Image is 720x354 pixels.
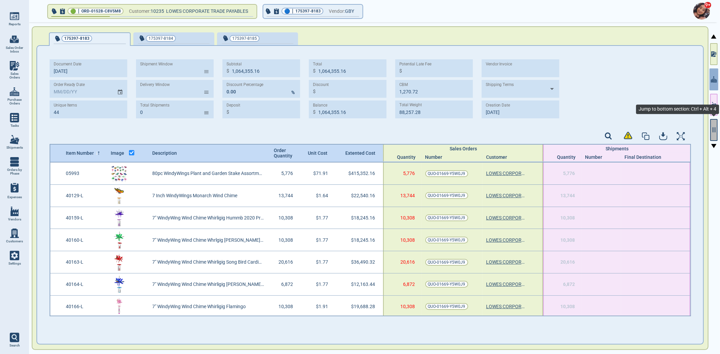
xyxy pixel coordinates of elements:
[428,237,465,243] span: QUO-01669-Y5W0J9
[557,154,578,160] span: Quantity
[152,259,264,265] span: 7" WindyWing Wind Chime Whirligig Song Bird Cardinal Metallic
[428,303,465,310] span: QUO-01669-Y5W0J9
[316,237,328,243] span: $1.77
[278,215,293,220] span: 10,308
[399,82,408,87] label: CBM
[345,7,354,16] span: GBY
[397,154,418,160] span: Quantity
[292,8,293,14] span: |
[62,251,107,273] div: 40163-L
[226,67,229,75] p: $
[78,8,79,14] span: |
[226,109,229,116] p: $
[425,281,468,288] a: QUO-01669-Y5W0J9
[8,217,21,222] span: Vendors
[428,259,465,266] span: QUO-01669-Y5W0J9
[338,251,383,273] div: $36,490.32
[425,303,468,310] a: QUO-01669-Y5W0J9
[428,281,465,288] span: QUO-01669-Y5W0J9
[111,209,128,226] img: 40159-LImg
[140,62,173,67] label: Shipment Window
[149,35,173,42] span: 175397-8184
[50,80,112,98] input: MM/DD/YY
[10,207,19,216] img: menu_icon
[111,187,128,204] img: 40129-LImg
[338,273,383,295] div: $12,163.44
[111,254,128,271] img: 40163-LImg
[10,124,19,128] span: Tasks
[10,11,19,21] img: menu_icon
[399,102,422,108] label: Total Weight
[278,193,293,198] span: 13,744
[563,171,575,176] span: 5,776
[338,229,383,251] div: $18,245.16
[313,67,316,75] p: $
[313,88,316,95] p: $
[111,232,128,248] img: 40160-LImg
[316,193,328,198] span: $1.64
[10,61,19,70] img: menu_icon
[561,215,575,220] span: 10,308
[401,193,415,198] span: 13,744
[425,259,468,266] a: QUO-01669-Y5W0J9
[226,62,242,67] label: Subtotal
[338,163,383,184] div: $415,352.16
[278,259,293,265] span: 20,616
[140,82,170,87] label: Delivery Window
[152,193,237,198] span: 7 Inch WindyWings Monarch Wind Chime
[401,215,415,220] span: 10,308
[486,154,507,160] span: Customer
[70,9,76,13] span: 🟢
[561,237,575,243] span: 10,308
[281,282,293,287] span: 6,872
[316,282,328,287] span: $1.77
[401,259,415,265] span: 20,616
[111,276,128,293] img: 40164-LImg
[278,237,293,243] span: 10,308
[62,185,107,207] div: 40129-L
[316,259,328,265] span: $1.77
[486,82,514,87] label: Shipping Terms
[111,298,128,315] img: 40166-LImg
[561,259,575,265] span: 20,616
[428,192,465,199] span: QUO-01669-Y5W0J9
[62,163,107,184] div: 05993
[486,62,512,67] label: Vendor Invoice
[48,5,257,18] button: 🟢|ORD-01528-C8V5M8Customer:10235 LOWES CORPORATE TRADE PAYABLES
[308,150,329,156] span: Unit Cost
[111,165,128,182] img: 05993Img
[403,171,415,176] span: 5,776
[5,72,24,80] span: Sales Orders
[428,170,465,177] span: QUO-01669-Y5W0J9
[10,229,19,238] img: menu_icon
[226,82,264,87] label: Discount Percentage
[64,35,89,42] span: 175397-8183
[606,146,629,151] span: Shipments
[399,62,431,67] label: Potential Late Fee
[425,170,468,177] a: QUO-01669-Y5W0J9
[140,103,169,108] label: Total Shipments
[563,282,575,287] span: 6,872
[329,7,345,16] span: Vendor:
[486,103,510,108] label: Creation Date
[486,215,527,220] a: LOWES CORPORATE TRADE PAYABLES
[152,237,264,243] span: 7" WindyWing Wind Chime Whrlgig [PERSON_NAME] Grn Wng
[10,113,19,122] img: menu_icon
[338,296,383,318] div: $19,688.28
[399,67,402,75] p: $
[486,171,527,176] a: LOWES CORPORATE TRADE PAYABLES
[486,237,527,243] a: LOWES CORPORATE TRADE PAYABLES
[9,344,20,348] span: Search
[425,237,468,243] a: QUO-01669-Y5W0J9
[50,59,123,77] input: MM/DD/YY
[450,146,477,151] span: Sales Orders
[278,304,293,309] span: 10,308
[62,207,107,229] div: 40159-L
[274,148,294,158] span: Order Quantity
[152,150,177,156] span: Description
[9,22,21,26] span: Reports
[152,304,246,309] span: 7" WindyWing Wind Chime Whirligig Flamingo
[316,304,328,309] span: $1.91
[62,229,107,251] div: 40160-L
[232,35,257,42] span: 175397-8185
